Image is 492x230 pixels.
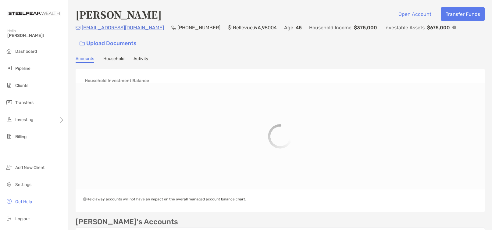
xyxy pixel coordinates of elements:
img: settings icon [5,181,13,188]
button: Transfer Funds [441,7,485,21]
img: clients icon [5,81,13,89]
span: Dashboard [15,49,37,54]
a: Activity [134,56,148,63]
p: Household Income [309,24,351,31]
p: $375,000 [354,24,377,31]
img: dashboard icon [5,47,13,55]
p: Investable Assets [384,24,425,31]
a: Household [103,56,124,63]
a: Upload Documents [76,37,141,50]
button: Open Account [394,7,436,21]
p: [PERSON_NAME]'s Accounts [76,218,178,226]
h4: Household Investment Balance [85,78,149,83]
img: logout icon [5,215,13,222]
span: [PERSON_NAME]! [7,33,64,38]
img: Phone Icon [171,25,176,30]
span: Log out [15,216,30,221]
span: Pipeline [15,66,30,71]
img: billing icon [5,133,13,140]
span: Investing [15,117,33,122]
img: transfers icon [5,99,13,106]
span: Settings [15,182,31,187]
p: 45 [296,24,302,31]
p: Age [284,24,293,31]
img: Location Icon [228,25,232,30]
span: Transfers [15,100,34,105]
a: Accounts [76,56,94,63]
p: [EMAIL_ADDRESS][DOMAIN_NAME] [82,24,164,31]
img: Zoe Logo [7,2,61,24]
h4: [PERSON_NAME] [76,7,162,21]
span: Get Help [15,199,32,204]
img: Info Icon [452,26,456,29]
span: Add New Client [15,165,45,170]
p: $675,000 [427,24,450,31]
img: investing icon [5,116,13,123]
img: button icon [80,41,85,46]
span: Held away accounts will not have an impact on the overall managed account balance chart. [83,197,246,201]
img: pipeline icon [5,64,13,72]
p: [PHONE_NUMBER] [177,24,220,31]
img: get-help icon [5,198,13,205]
img: Email Icon [76,26,80,30]
span: Clients [15,83,28,88]
span: Billing [15,134,27,139]
img: add_new_client icon [5,164,13,171]
p: Bellevue , WA , 98004 [233,24,277,31]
